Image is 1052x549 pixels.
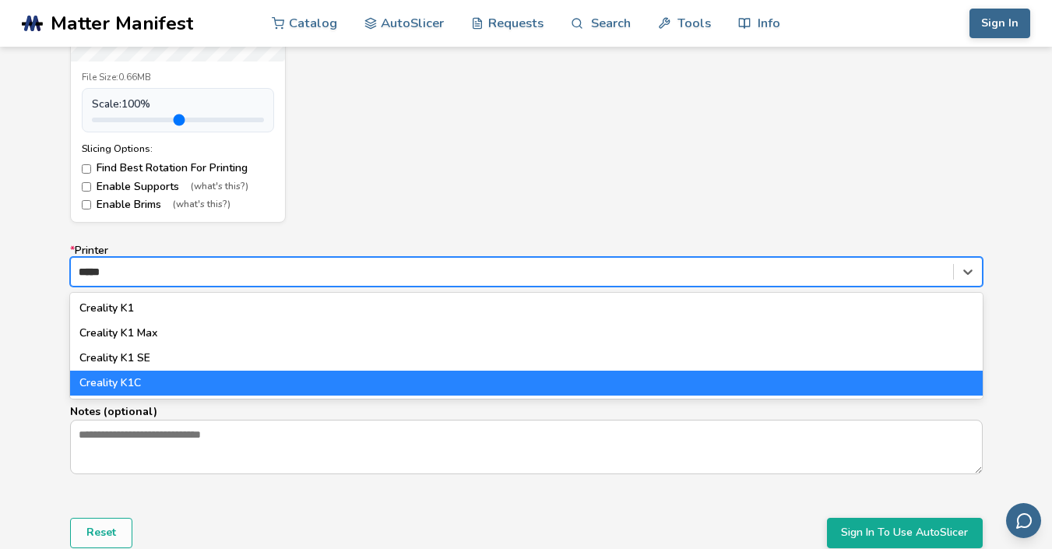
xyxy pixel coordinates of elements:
input: Enable Supports(what's this?) [82,182,91,192]
p: Notes (optional) [70,403,983,420]
div: Creality K1 SE [70,346,983,371]
div: Creality K1 Max [70,321,983,346]
button: Sign In [969,9,1030,38]
textarea: Notes (optional) [71,421,982,473]
input: Enable Brims(what's this?) [82,200,91,209]
span: Matter Manifest [51,12,193,34]
div: Slicing Options: [82,143,274,154]
label: Printer [70,245,983,287]
input: *PrinterCreality K1Creality K1 MaxCreality K1 SECreality K1C [79,266,107,278]
span: (what's this?) [191,181,248,192]
div: Creality K1C [70,371,983,396]
span: Scale: 100 % [92,98,150,111]
button: Sign In To Use AutoSlicer [827,518,983,547]
label: Find Best Rotation For Printing [82,162,274,174]
div: File Size: 0.66MB [82,72,274,83]
button: Reset [70,518,132,547]
label: Enable Supports [82,181,274,193]
label: Enable Brims [82,199,274,211]
button: Send feedback via email [1006,503,1041,538]
div: Creality K1 [70,296,983,321]
input: Find Best Rotation For Printing [82,164,91,174]
span: (what's this?) [173,199,230,210]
